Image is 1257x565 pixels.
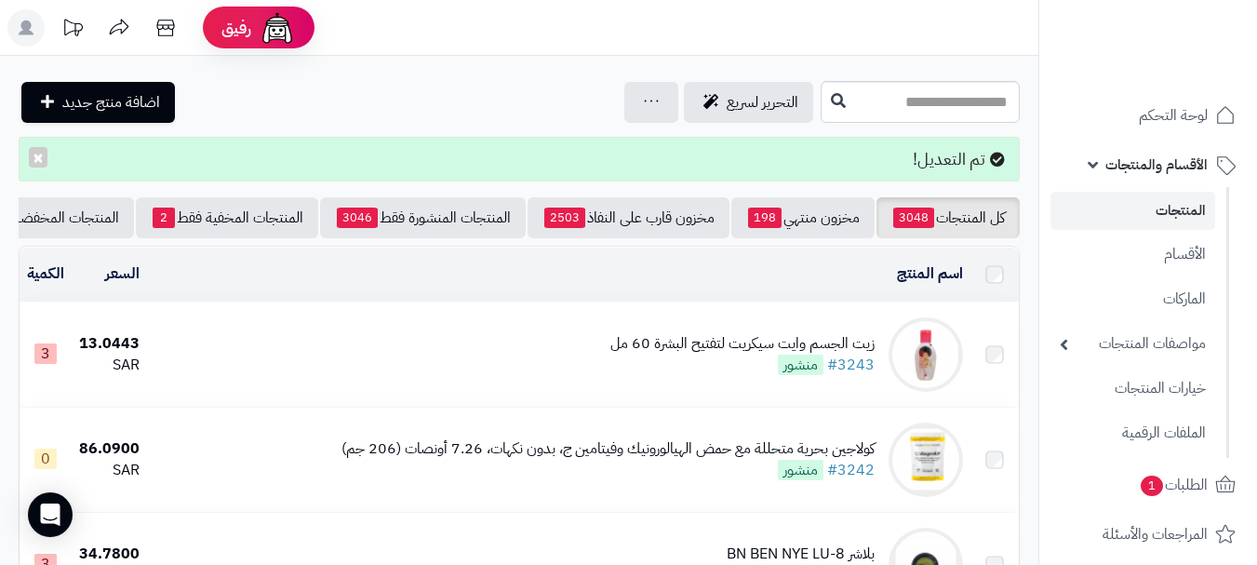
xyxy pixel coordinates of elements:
[1050,463,1246,507] a: الطلبات1
[19,137,1020,182] div: تم التعديل!
[1050,93,1246,138] a: لوحة التحكم
[1141,475,1163,495] span: 1
[610,333,875,355] div: زيت الجسم وايت سيكريت لتفتيح البشرة 60 مل
[79,333,140,355] div: 13.0443
[1050,192,1215,230] a: المنتجات
[889,317,963,392] img: زيت الجسم وايت سيكريت لتفتيح البشرة 60 مل
[1103,521,1208,547] span: المراجعات والأسئلة
[153,208,175,228] span: 2
[748,208,782,228] span: 198
[62,91,160,114] span: اضافة منتج جديد
[1050,512,1246,557] a: المراجعات والأسئلة
[1139,472,1208,498] span: الطلبات
[528,197,729,238] a: مخزون قارب على النفاذ2503
[221,17,251,39] span: رفيق
[21,82,175,123] a: اضافة منتج جديد
[79,460,140,481] div: SAR
[79,438,140,460] div: 86.0900
[778,355,823,375] span: منشور
[337,208,378,228] span: 3046
[1050,413,1215,453] a: الملفات الرقمية
[320,197,526,238] a: المنتجات المنشورة فقط3046
[1105,152,1208,178] span: الأقسام والمنتجات
[1050,279,1215,319] a: الماركات
[79,355,140,376] div: SAR
[827,459,875,481] a: #3242
[897,262,963,285] a: اسم المنتج
[259,9,296,47] img: ai-face.png
[727,544,875,565] div: بلاشر BN BEN NYE LU-8
[136,197,318,238] a: المنتجات المخفية فقط2
[105,262,140,285] a: السعر
[893,208,934,228] span: 3048
[28,492,73,537] div: Open Intercom Messenger
[1130,46,1239,85] img: logo-2.png
[778,460,823,480] span: منشور
[34,449,57,469] span: 0
[1050,369,1215,409] a: خيارات المنتجات
[889,423,963,497] img: كولاجين بحرية متحللة مع حمض الهيالورونيك وفيتامين ج، بدون نكهات، 7.26 أونصات (206 جم)
[29,147,47,168] button: ×
[727,91,798,114] span: التحرير لسريع
[1139,102,1208,128] span: لوحة التحكم
[1050,235,1215,275] a: الأقسام
[876,197,1020,238] a: كل المنتجات3048
[27,262,64,285] a: الكمية
[544,208,585,228] span: 2503
[731,197,875,238] a: مخزون منتهي198
[827,354,875,376] a: #3243
[79,544,140,565] div: 34.7800
[341,438,875,460] div: كولاجين بحرية متحللة مع حمض الهيالورونيك وفيتامين ج، بدون نكهات، 7.26 أونصات (206 جم)
[49,9,96,51] a: تحديثات المنصة
[34,343,57,364] span: 3
[1050,324,1215,364] a: مواصفات المنتجات
[684,82,813,123] a: التحرير لسريع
